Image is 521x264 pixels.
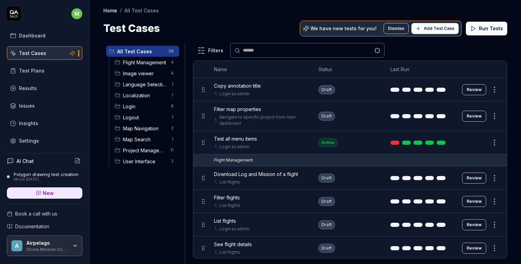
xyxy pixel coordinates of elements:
[318,85,335,94] div: Draft
[19,85,37,92] div: Results
[103,21,160,36] h1: Test Cases
[124,7,159,14] div: All Test Cases
[19,120,38,127] div: Insights
[168,135,176,143] span: 1
[219,226,249,232] a: Login as admin
[7,64,82,77] a: Test Plans
[112,134,179,145] div: Drag to reorderMap Search1
[19,67,44,74] div: Test Plans
[7,99,82,112] a: Issues
[168,124,176,132] span: 2
[219,202,240,209] a: List flights
[7,187,82,199] a: New
[123,81,167,88] span: Language Selection
[117,48,164,55] span: All Test Cases
[7,81,82,95] a: Results
[466,22,507,35] button: Run Tests
[165,47,176,55] span: 36
[112,68,179,79] div: Drag to reorderImage viewer4
[193,78,507,101] tr: Copy annotation titleLogin as adminDraftReview
[19,49,46,57] div: Test Cases
[214,170,298,178] span: Download Log and Mission of a flight
[112,101,179,112] div: Drag to reorderLogin6
[168,157,176,165] span: 2
[7,235,82,256] button: AAirpelagoDrone Mission Control
[112,145,179,156] div: Drag to reorderProject Management11
[14,172,79,177] div: Polygon drawing test creation
[19,102,35,109] div: Issues
[103,7,117,14] a: Home
[214,135,257,142] span: Test all menu items
[193,213,507,236] tr: List flightsLogin as adminDraftReview
[214,82,261,89] span: Copy annotation title
[123,147,166,154] span: Project Management
[462,196,486,207] button: Review
[318,244,335,253] div: Draft
[123,70,167,77] span: Image viewer
[193,166,507,190] tr: Download Log and Mission of a flightList flightsDraftReview
[462,111,486,122] button: Review
[318,174,335,183] div: Draft
[123,158,167,165] span: User Interface
[112,123,179,134] div: Drag to reorderMap Navigation2
[193,44,227,57] button: Filters
[462,243,486,254] button: Review
[27,246,68,252] div: Drone Mission Control
[112,57,179,68] div: Drag to reorderFlight Management4
[19,32,45,39] div: Dashboard
[462,173,486,184] button: Review
[424,25,454,32] span: Add Test Case
[7,223,82,230] a: Documentation
[112,79,179,90] div: Drag to reorderLanguage Selection1
[219,249,240,255] a: List flights
[123,136,167,143] span: Map Search
[168,80,176,88] span: 1
[167,146,176,154] span: 11
[71,8,82,19] span: m
[112,112,179,123] div: Drag to reorderLogout1
[384,23,409,34] button: Dismiss
[112,156,179,167] div: Drag to reorderUser Interface2
[17,157,34,165] h4: AI Chat
[7,210,82,217] a: Book a call with us
[214,241,252,248] span: See flight details
[7,134,82,147] a: Settings
[219,114,303,126] a: Navigate to specific project from main dashboard
[318,220,335,229] div: Draft
[123,125,167,132] span: Map Navigation
[43,189,54,197] span: New
[219,144,249,150] a: Login as admin
[318,112,335,121] div: Draft
[214,106,261,113] span: Filter map properties
[71,7,82,21] button: m
[193,236,507,260] tr: See flight detailsList flightsDraftReview
[123,59,167,66] span: Flight Management
[193,101,507,131] tr: Filter map propertiesNavigate to specific project from main dashboardDraftReview
[214,217,236,224] span: List flights
[120,7,122,14] div: /
[219,179,240,185] a: List flights
[7,46,82,60] a: Test Cases
[168,58,176,66] span: 4
[19,137,39,144] div: Settings
[219,91,249,97] a: Login as admin
[462,84,486,95] button: Review
[168,91,176,99] span: 1
[462,219,486,230] button: Review
[310,26,377,31] p: We have new tests for you!
[207,61,311,78] th: Name
[193,190,507,213] tr: Filter flightsList flightsDraftReview
[168,113,176,121] span: 1
[318,138,338,147] div: Active
[112,90,179,101] div: Drag to reorderLocalization1
[193,131,507,154] tr: Test all menu itemsLogin as adminActive
[11,240,22,251] span: A
[123,114,167,121] span: Logout
[27,240,68,246] div: Airpelago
